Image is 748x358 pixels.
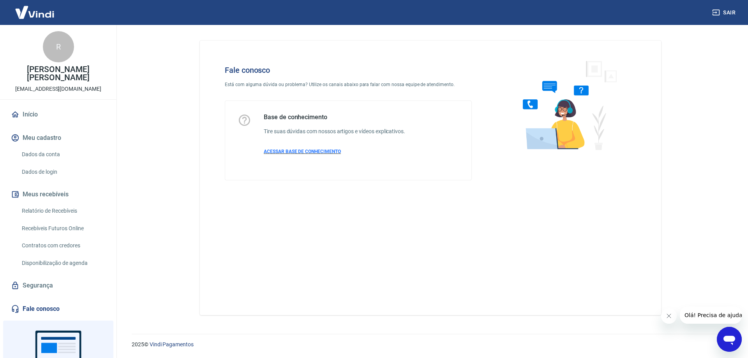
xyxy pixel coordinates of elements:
a: Recebíveis Futuros Online [19,220,107,236]
iframe: Mensagem da empresa [680,307,742,324]
a: ACESSAR BASE DE CONHECIMENTO [264,148,405,155]
a: Dados de login [19,164,107,180]
img: Vindi [9,0,60,24]
h5: Base de conhecimento [264,113,405,121]
p: Está com alguma dúvida ou problema? Utilize os canais abaixo para falar com nossa equipe de atend... [225,81,472,88]
a: Dados da conta [19,146,107,162]
a: Fale conosco [9,300,107,317]
p: [PERSON_NAME] [PERSON_NAME] [6,65,110,82]
a: Início [9,106,107,123]
button: Meus recebíveis [9,186,107,203]
p: 2025 © [132,340,729,349]
iframe: Fechar mensagem [661,308,677,324]
a: Vindi Pagamentos [150,341,194,347]
a: Disponibilização de agenda [19,255,107,271]
iframe: Botão para abrir a janela de mensagens [717,327,742,352]
a: Relatório de Recebíveis [19,203,107,219]
a: Contratos com credores [19,238,107,254]
button: Meu cadastro [9,129,107,146]
div: R [43,31,74,62]
a: Segurança [9,277,107,294]
p: [EMAIL_ADDRESS][DOMAIN_NAME] [15,85,101,93]
span: ACESSAR BASE DE CONHECIMENTO [264,149,341,154]
h4: Fale conosco [225,65,472,75]
span: Olá! Precisa de ajuda? [5,5,65,12]
img: Fale conosco [507,53,626,157]
button: Sair [711,5,739,20]
h6: Tire suas dúvidas com nossos artigos e vídeos explicativos. [264,127,405,136]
